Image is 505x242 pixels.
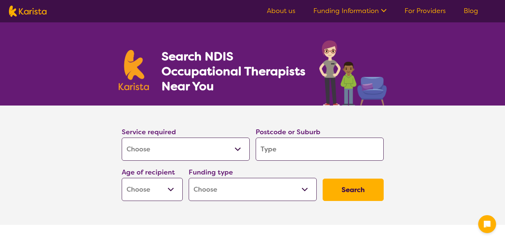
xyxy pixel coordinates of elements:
[256,128,320,136] label: Postcode or Suburb
[189,168,233,177] label: Funding type
[162,49,306,94] h1: Search NDIS Occupational Therapists Near You
[119,50,149,90] img: Karista logo
[122,128,176,136] label: Service required
[464,6,478,15] a: Blog
[319,40,387,106] img: occupational-therapy
[122,168,175,177] label: Age of recipient
[313,6,387,15] a: Funding Information
[267,6,295,15] a: About us
[405,6,446,15] a: For Providers
[323,179,384,201] button: Search
[256,138,384,161] input: Type
[9,6,47,17] img: Karista logo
